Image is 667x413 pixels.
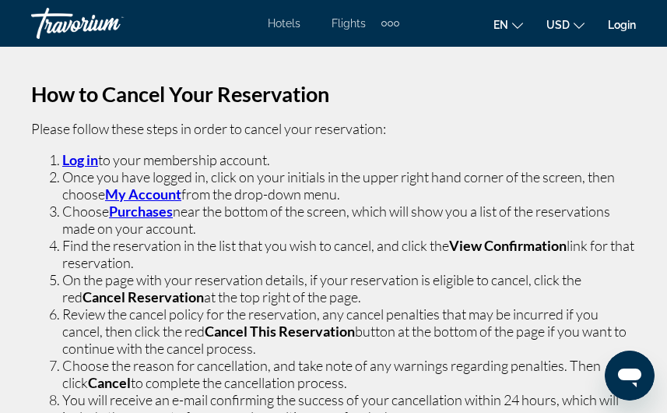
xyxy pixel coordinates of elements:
li: Review the cancel policy for the reservation, any cancel penalties that may be incurred if you ca... [62,305,636,357]
li: Choose the reason for cancellation, and take note of any warnings regarding penalties. Then click... [62,357,636,391]
strong: Cancel This Reservation [205,323,355,340]
a: Purchases [109,203,173,220]
a: My Account [105,185,181,203]
span: en [493,19,508,31]
strong: Cancel Reservation [82,288,204,305]
a: Login [608,19,636,31]
a: Log in [62,151,98,168]
li: Once you have logged in, click on your initials in the upper right hand corner of the screen, the... [62,168,636,203]
strong: Cancel [88,374,131,391]
li: to your membership account. [62,151,636,168]
span: USD [546,19,570,31]
a: Flights [332,17,366,30]
button: Change language [493,13,523,36]
button: Extra navigation items [381,11,399,36]
li: Find the reservation in the list that you wish to cancel, and click the link for that reservation. [62,237,636,271]
li: On the page with your reservation details, if your reservation is eligible to cancel, click the r... [62,271,636,305]
a: Travorium [31,3,187,44]
p: Please follow these steps in order to cancel your reservation: [31,120,636,137]
button: Change currency [546,13,585,36]
iframe: Button to launch messaging window [605,351,655,401]
li: Choose near the bottom of the screen, which will show you a list of the reservations made on your... [62,203,636,237]
a: Hotels [268,17,300,30]
strong: View Confirmation [449,237,567,254]
strong: How to Cancel Your Reservation [31,81,329,107]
